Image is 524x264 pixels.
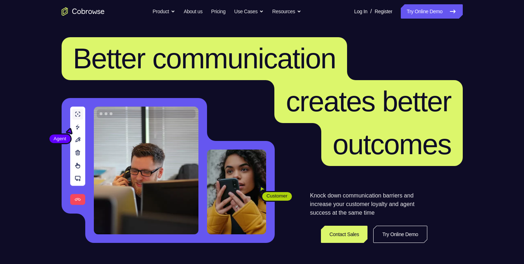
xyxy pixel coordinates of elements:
span: outcomes [333,128,451,160]
a: Register [375,4,392,19]
a: Try Online Demo [373,226,427,243]
a: Pricing [211,4,225,19]
span: Better communication [73,43,336,74]
a: Log In [354,4,367,19]
img: A customer holding their phone [207,150,266,234]
p: Knock down communication barriers and increase your customer loyalty and agent success at the sam... [310,191,427,217]
a: About us [184,4,202,19]
span: / [370,7,372,16]
img: A customer support agent talking on the phone [94,107,198,234]
button: Product [153,4,175,19]
a: Try Online Demo [401,4,462,19]
span: creates better [286,85,451,117]
button: Resources [272,4,301,19]
a: Go to the home page [62,7,105,16]
button: Use Cases [234,4,264,19]
a: Contact Sales [321,226,368,243]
